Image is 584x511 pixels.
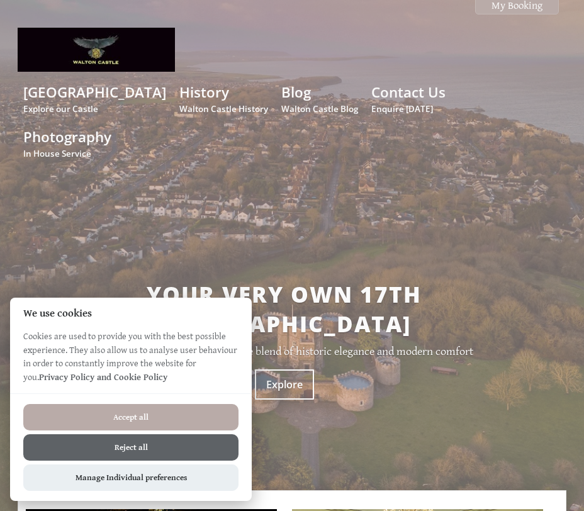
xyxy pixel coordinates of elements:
a: [GEOGRAPHIC_DATA]Explore our Castle [23,82,166,115]
button: Reject all [23,434,239,461]
small: In House Service [23,148,111,159]
p: Cookies are used to provide you with the best possible experience. They also allow us to analyse ... [10,330,252,393]
small: Walton Castle Blog [281,103,358,115]
button: Manage Individual preferences [23,464,239,491]
p: This luxury venue offers a unique blend of historic elegance and modern comfort [71,345,498,358]
a: Explore [255,369,314,400]
a: PhotographyIn House Service [23,127,111,159]
a: HistoryWalton Castle History [179,82,268,115]
a: Privacy Policy and Cookie Policy [39,372,167,383]
small: Explore our Castle [23,103,166,115]
img: Walton Castle [18,28,175,72]
small: Walton Castle History [179,103,268,115]
a: Contact UsEnquire [DATE] [371,82,446,115]
h2: We use cookies [10,308,252,320]
small: Enquire [DATE] [371,103,446,115]
button: Accept all [23,404,239,430]
h2: Your very own 17th [GEOGRAPHIC_DATA] [71,279,498,339]
a: BlogWalton Castle Blog [281,82,358,115]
